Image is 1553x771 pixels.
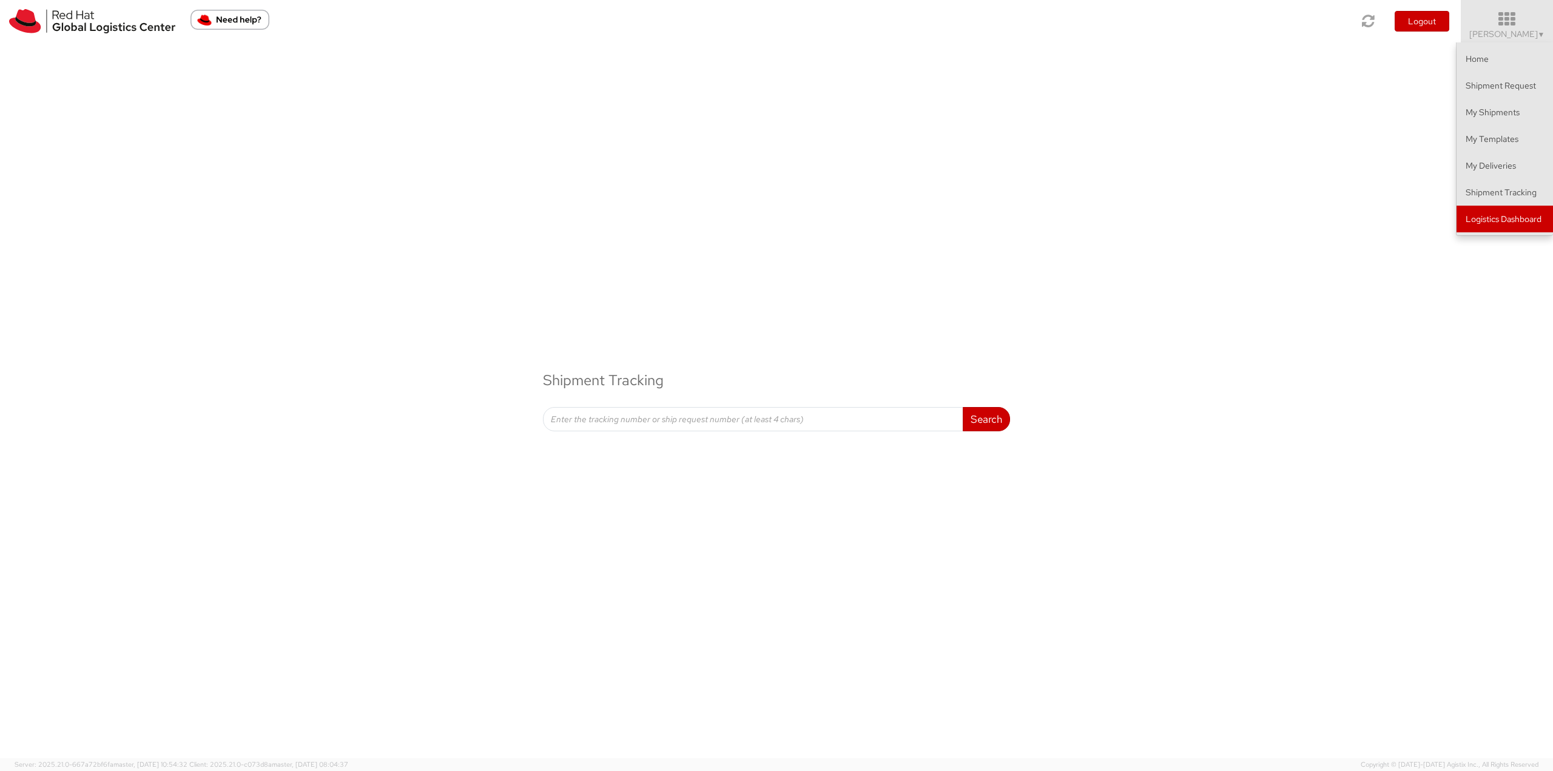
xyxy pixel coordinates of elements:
a: Home [1457,45,1553,72]
a: Logistics Dashboard [1457,206,1553,232]
span: [PERSON_NAME] [1469,29,1545,39]
button: Logout [1395,11,1449,32]
h3: Shipment Tracking [543,354,1010,406]
span: Client: 2025.21.0-c073d8a [189,760,348,769]
span: master, [DATE] 08:04:37 [272,760,348,769]
a: Shipment Request [1457,72,1553,99]
img: rh-logistics-00dfa346123c4ec078e1.svg [9,9,175,33]
a: My Deliveries [1457,152,1553,179]
span: Copyright © [DATE]-[DATE] Agistix Inc., All Rights Reserved [1361,760,1538,770]
a: Shipment Tracking [1457,179,1553,206]
a: My Templates [1457,126,1553,152]
button: Need help? [190,10,269,30]
a: My Shipments [1457,99,1553,126]
button: Search [963,407,1010,431]
input: Enter the tracking number or ship request number (at least 4 chars) [543,407,963,431]
span: Server: 2025.21.0-667a72bf6fa [15,760,187,769]
span: ▼ [1538,30,1545,39]
span: master, [DATE] 10:54:32 [113,760,187,769]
